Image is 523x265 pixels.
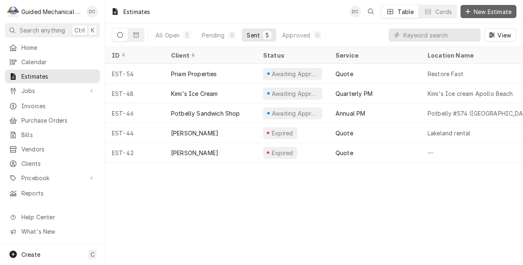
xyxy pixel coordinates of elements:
div: Awaiting Approval [271,70,319,78]
span: Search anything [20,26,65,35]
span: Calendar [21,58,96,66]
span: Purchase Orders [21,116,96,125]
span: K [91,26,95,35]
span: Estimates [21,72,96,81]
a: Go to What's New [5,225,100,238]
button: View [484,28,516,42]
div: Kimi's Ice cream Apollo Beach [428,89,513,98]
div: Potbelly Sandwich Shop [171,109,240,118]
button: Search anythingCtrlK [5,23,100,37]
div: EST-46 [105,103,164,123]
span: C [90,250,95,259]
div: Quote [336,129,353,137]
div: Kimi's Ice Cream [171,89,218,98]
div: EST-54 [105,64,164,84]
div: Lakeland rental [428,129,470,137]
a: Clients [5,157,100,170]
div: Quarterly PM [336,89,373,98]
a: Go to Help Center [5,210,100,224]
span: Help Center [21,213,95,221]
span: Invoices [21,102,96,110]
div: Table [398,7,414,16]
div: Guided Mechanical Services, LLC's Avatar [7,6,19,17]
a: Vendors [5,142,100,156]
div: Quote [336,70,353,78]
div: EST-48 [105,84,164,103]
input: Keyword search [403,28,477,42]
div: Service [336,51,413,60]
a: Home [5,41,100,54]
span: Jobs [21,86,83,95]
span: New Estimate [472,7,513,16]
div: Awaiting Approval [271,109,319,118]
span: Clients [21,159,96,168]
div: 5 [265,31,270,40]
div: [PERSON_NAME] [171,149,218,157]
div: Client [171,51,248,60]
a: Purchase Orders [5,114,100,127]
span: Bills [21,130,96,139]
div: Guided Mechanical Services, LLC [21,7,82,16]
a: Bills [5,128,100,142]
a: Invoices [5,99,100,113]
span: Home [21,43,96,52]
div: DC [86,6,98,17]
a: Go to Pricebook [5,171,100,185]
div: Cards [435,7,452,16]
div: Annual PM [336,109,365,118]
div: Quote [336,149,353,157]
a: Go to Jobs [5,84,100,98]
div: Daniel Cornell's Avatar [86,6,98,17]
div: EST-44 [105,123,164,143]
div: Expired [271,129,294,137]
div: Restore Fast [428,70,463,78]
div: Priam Properties [171,70,217,78]
div: DC [349,6,361,17]
a: Calendar [5,55,100,69]
a: Reports [5,186,100,200]
a: Estimates [5,70,100,83]
span: Pricebook [21,174,83,182]
div: 5 [185,31,190,40]
div: Expired [271,149,294,157]
div: 0 [315,31,320,40]
div: Approved [282,31,310,40]
span: View [496,31,513,40]
div: [PERSON_NAME] [171,129,218,137]
div: G [7,6,19,17]
div: Status [263,51,321,60]
div: ID [112,51,156,60]
span: Ctrl [74,26,85,35]
span: Vendors [21,145,96,153]
span: What's New [21,227,95,236]
span: Reports [21,189,96,198]
div: Sent [247,31,260,40]
div: EST-42 [105,143,164,163]
div: Awaiting Approval [271,89,319,98]
div: Pending [202,31,224,40]
div: All Open [155,31,180,40]
div: 0 [229,31,234,40]
button: Open search [364,5,377,18]
button: New Estimate [461,5,516,18]
span: Create [21,251,40,258]
div: Daniel Cornell's Avatar [349,6,361,17]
